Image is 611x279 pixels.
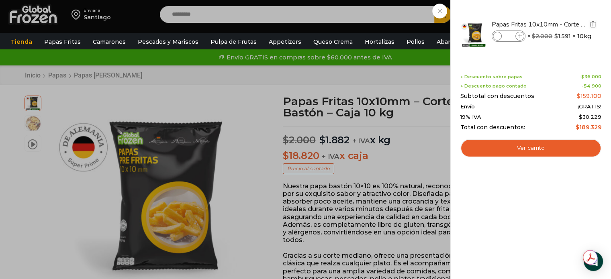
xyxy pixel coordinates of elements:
[40,34,85,49] a: Papas Fritas
[265,34,305,49] a: Appetizers
[460,139,601,157] a: Ver carrito
[576,124,601,131] bdi: 189.329
[7,34,36,49] a: Tienda
[460,83,527,89] span: + Descuento pago contado
[554,32,571,40] bdi: 1.591
[576,124,579,131] span: $
[577,92,601,100] bdi: 159.100
[532,33,535,40] span: $
[589,20,597,28] img: Eliminar Papas Fritas 10x10mm - Corte Bastón - Caja 10 kg del carrito
[460,74,523,79] span: + Descuento sobre papas
[584,83,601,89] bdi: 4.900
[532,33,552,40] bdi: 2.000
[582,83,601,89] span: -
[89,34,130,49] a: Camarones
[309,34,357,49] a: Queso Crema
[577,92,580,100] span: $
[503,32,515,41] input: Product quantity
[361,34,398,49] a: Hortalizas
[403,34,429,49] a: Pollos
[589,20,597,30] a: Eliminar Papas Fritas 10x10mm - Corte Bastón - Caja 10 kg del carrito
[584,83,587,89] span: $
[581,74,601,79] bdi: 36.000
[492,20,587,29] a: Papas Fritas 10x10mm - Corte Bastón - Caja 10 kg
[579,114,601,120] span: 30.229
[581,74,584,79] span: $
[554,32,558,40] span: $
[433,34,470,49] a: Abarrotes
[579,74,601,79] span: -
[134,34,202,49] a: Pescados y Mariscos
[460,124,525,131] span: Total con descuentos:
[460,93,534,100] span: Subtotal con descuentos
[527,31,591,42] span: × × 10kg
[579,114,582,120] span: $
[460,114,481,120] span: 19% IVA
[206,34,261,49] a: Pulpa de Frutas
[578,104,601,110] span: ¡GRATIS!
[460,104,475,110] span: Envío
